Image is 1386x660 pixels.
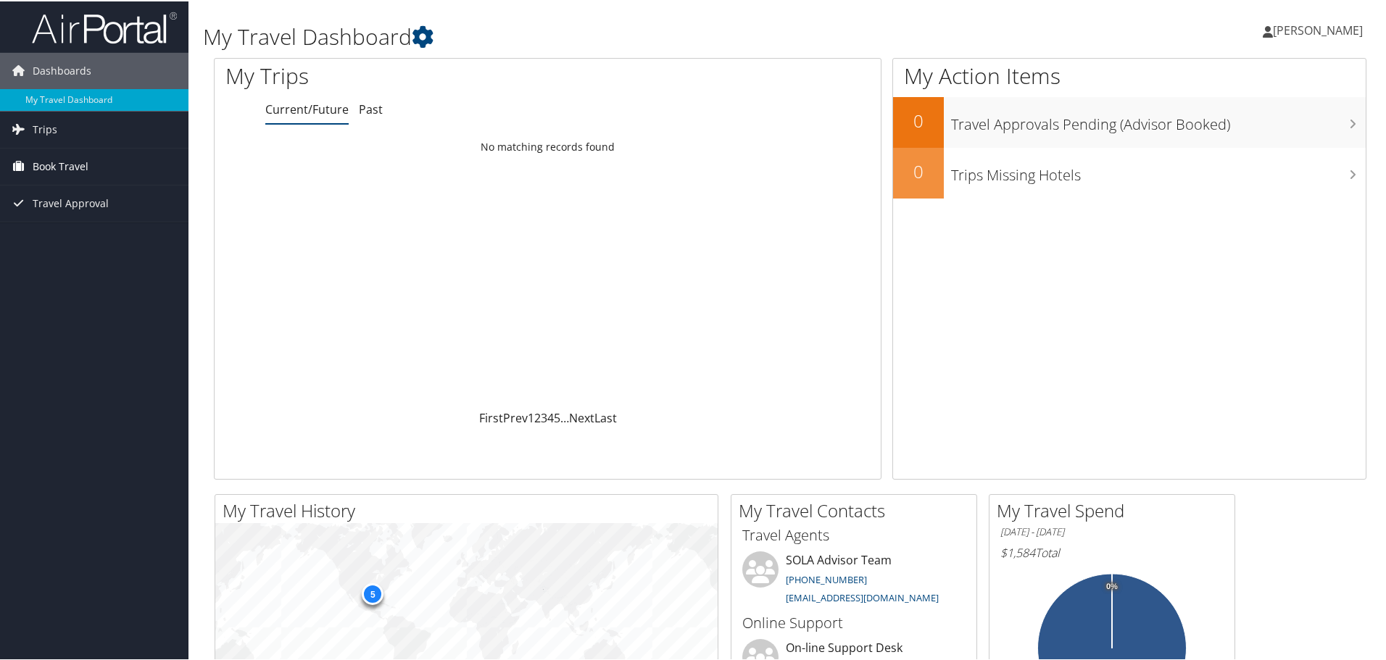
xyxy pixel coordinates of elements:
a: First [479,409,503,425]
h2: 0 [893,158,944,183]
span: $1,584 [1000,543,1035,559]
a: 5 [554,409,560,425]
a: 1 [528,409,534,425]
a: [EMAIL_ADDRESS][DOMAIN_NAME] [786,590,939,603]
h2: My Travel Spend [997,497,1234,522]
span: Travel Approval [33,184,109,220]
td: No matching records found [215,133,881,159]
h2: My Travel History [223,497,718,522]
a: [PERSON_NAME] [1263,7,1377,51]
a: Current/Future [265,100,349,116]
span: … [560,409,569,425]
a: 2 [534,409,541,425]
h2: 0 [893,107,944,132]
span: Dashboards [33,51,91,88]
h3: Online Support [742,611,966,632]
span: [PERSON_NAME] [1273,21,1363,37]
h1: My Action Items [893,59,1366,90]
a: 4 [547,409,554,425]
div: 5 [362,582,383,603]
h2: My Travel Contacts [739,497,976,522]
a: Last [594,409,617,425]
a: 0Travel Approvals Pending (Advisor Booked) [893,96,1366,146]
a: 0Trips Missing Hotels [893,146,1366,197]
img: airportal-logo.png [32,9,177,43]
h1: My Travel Dashboard [203,20,986,51]
h3: Travel Agents [742,524,966,544]
tspan: 0% [1106,581,1118,590]
h6: Total [1000,543,1224,559]
span: Trips [33,110,57,146]
a: [PHONE_NUMBER] [786,572,867,585]
a: Prev [503,409,528,425]
span: Book Travel [33,147,88,183]
a: Past [359,100,383,116]
li: SOLA Advisor Team [735,550,973,609]
a: 3 [541,409,547,425]
h3: Travel Approvals Pending (Advisor Booked) [951,106,1366,133]
h6: [DATE] - [DATE] [1000,524,1224,538]
a: Next [569,409,594,425]
h1: My Trips [225,59,592,90]
h3: Trips Missing Hotels [951,156,1366,184]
